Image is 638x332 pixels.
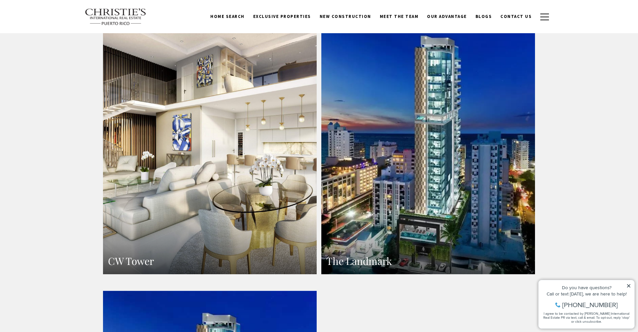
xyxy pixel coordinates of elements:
[471,10,496,23] a: Blogs
[7,15,96,20] div: Do you have questions?
[103,14,317,274] a: 24 CW Condado CW Tower
[326,255,530,268] h3: The Landmark
[315,10,375,23] a: New Construction
[320,14,371,19] span: New Construction
[108,255,312,268] h3: CW Tower
[476,14,492,19] span: Blogs
[7,21,96,26] div: Call or text [DATE], we are here to help!
[427,14,467,19] span: Our Advantage
[8,41,95,53] span: I agree to be contacted by [PERSON_NAME] International Real Estate PR via text, call & email. To ...
[27,31,83,38] span: [PHONE_NUMBER]
[423,10,471,23] a: Our Advantage
[321,14,535,274] a: a luxury condominium building The Landmark
[536,7,553,27] button: button
[249,10,315,23] a: Exclusive Properties
[253,14,311,19] span: Exclusive Properties
[496,10,536,23] a: Contact Us
[375,10,423,23] a: Meet the Team
[85,8,147,26] img: Christie's International Real Estate text transparent background
[500,14,532,19] span: Contact Us
[206,10,249,23] a: Home Search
